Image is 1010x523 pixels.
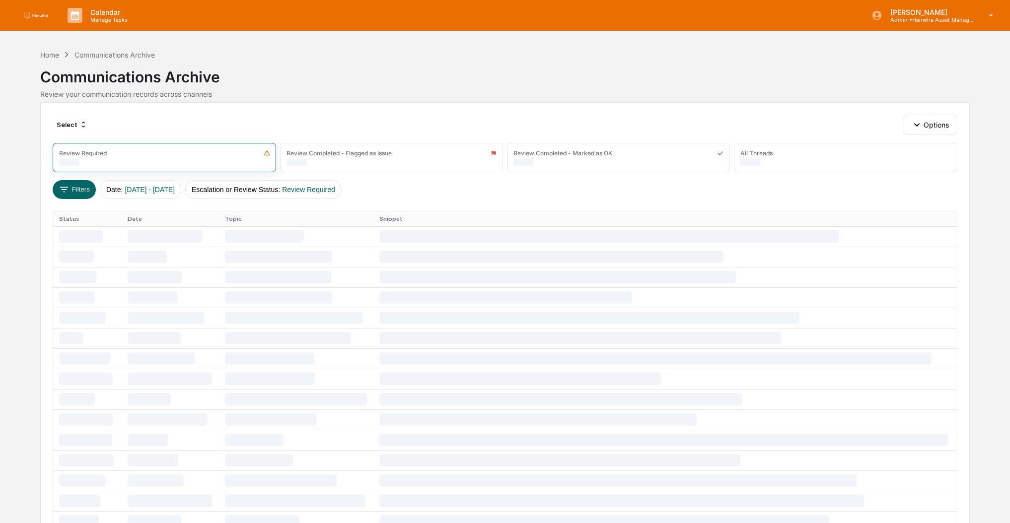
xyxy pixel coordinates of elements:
div: Select [53,117,91,132]
button: Options [903,115,957,134]
div: Review Required [59,149,107,157]
div: Communications Archive [40,60,969,86]
th: Date [122,211,219,226]
th: Status [53,211,122,226]
p: Calendar [82,8,133,16]
div: Review your communication records across channels [40,90,969,98]
img: icon [718,150,723,156]
th: Topic [219,211,373,226]
p: Admin • Hanwha Asset Management ([GEOGRAPHIC_DATA]) Ltd. [882,16,975,23]
span: [DATE] - [DATE] [125,186,175,194]
button: Escalation or Review Status:Review Required [185,180,342,199]
button: Filters [53,180,96,199]
div: Home [40,51,59,59]
span: Review Required [282,186,335,194]
div: Review Completed - Marked as OK [513,149,612,157]
th: Snippet [373,211,957,226]
button: Date:[DATE] - [DATE] [100,180,181,199]
div: Review Completed - Flagged as Issue [287,149,392,157]
p: Manage Tasks [82,16,133,23]
div: Communications Archive [74,51,155,59]
img: icon [264,150,270,156]
p: [PERSON_NAME] [882,8,975,16]
img: icon [491,150,497,156]
div: All Threads [740,149,773,157]
img: logo [24,12,48,18]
